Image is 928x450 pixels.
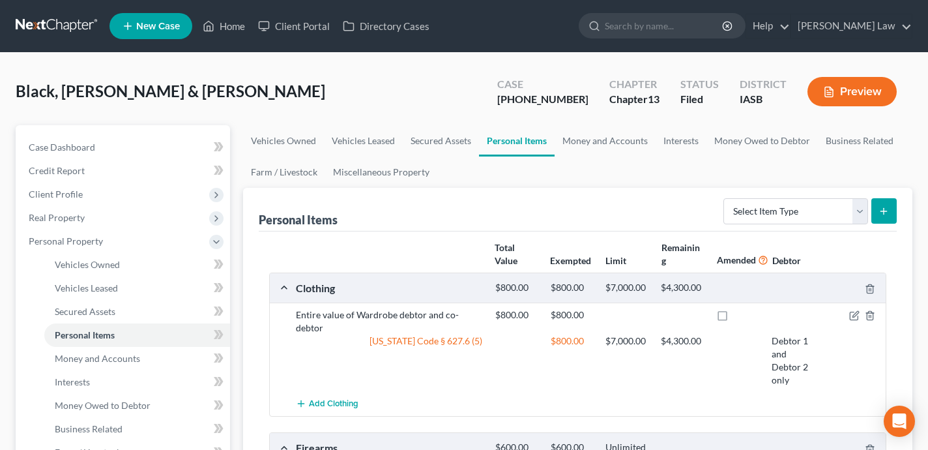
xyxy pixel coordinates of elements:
div: Case [497,77,588,92]
span: Vehicles Leased [55,282,118,293]
span: New Case [136,22,180,31]
button: Preview [807,77,897,106]
strong: Limit [605,255,626,266]
a: Interests [656,125,706,157]
span: Real Property [29,212,85,223]
div: $800.00 [544,282,600,294]
a: Money and Accounts [44,347,230,370]
span: Add Clothing [309,399,358,410]
div: Clothing [289,281,489,295]
span: Money Owed to Debtor [55,400,151,411]
div: Personal Items [259,212,338,228]
div: $4,300.00 [654,282,710,294]
span: Personal Property [29,235,103,247]
div: $7,000.00 [599,282,654,294]
div: $800.00 [489,282,544,294]
strong: Exempted [550,255,591,266]
div: $800.00 [544,335,600,387]
a: Directory Cases [336,14,436,38]
a: Vehicles Owned [243,125,324,157]
span: Black, [PERSON_NAME] & [PERSON_NAME] [16,82,325,100]
div: Chapter [609,92,660,107]
span: Vehicles Owned [55,259,120,270]
a: Vehicles Leased [44,277,230,300]
a: Help [746,14,790,38]
button: Add Clothing [296,392,358,416]
div: [US_STATE] Code § 627.6 (5) [289,335,489,387]
span: 13 [648,93,660,105]
a: Secured Assets [403,125,479,157]
div: [PHONE_NUMBER] [497,92,588,107]
a: Business Related [818,125,901,157]
a: Money and Accounts [555,125,656,157]
span: Secured Assets [55,306,115,317]
strong: Debtor [772,255,801,266]
div: Chapter [609,77,660,92]
span: Case Dashboard [29,142,95,153]
a: Client Portal [252,14,336,38]
strong: Remaining [661,242,700,266]
div: Entire value of Wardrobe debtor and co-debtor [289,308,489,335]
a: Money Owed to Debtor [706,125,818,157]
a: Personal Items [479,125,555,157]
div: IASB [740,92,787,107]
a: Secured Assets [44,300,230,323]
a: Money Owed to Debtor [44,394,230,417]
a: Case Dashboard [18,136,230,159]
div: $7,000.00 [599,335,654,387]
a: Home [196,14,252,38]
a: Business Related [44,417,230,441]
input: Search by name... [605,14,724,38]
div: $4,300.00 [654,335,710,387]
a: Vehicles Owned [44,253,230,277]
span: Credit Report [29,165,85,176]
div: $800.00 [489,308,544,322]
div: Filed [680,92,719,107]
a: [PERSON_NAME] Law [791,14,912,38]
strong: Total Value [495,242,517,266]
a: Personal Items [44,323,230,347]
div: Debtor 1 and Debtor 2 only [765,335,820,387]
span: Money and Accounts [55,353,140,364]
a: Credit Report [18,159,230,183]
strong: Amended [717,254,756,265]
div: $800.00 [544,308,600,322]
a: Miscellaneous Property [325,157,437,188]
span: Client Profile [29,188,83,200]
a: Vehicles Leased [324,125,403,157]
span: Business Related [55,423,123,434]
div: Status [680,77,719,92]
a: Farm / Livestock [243,157,325,188]
div: District [740,77,787,92]
a: Interests [44,370,230,394]
span: Interests [55,376,90,387]
span: Personal Items [55,329,115,340]
div: Open Intercom Messenger [884,406,915,437]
